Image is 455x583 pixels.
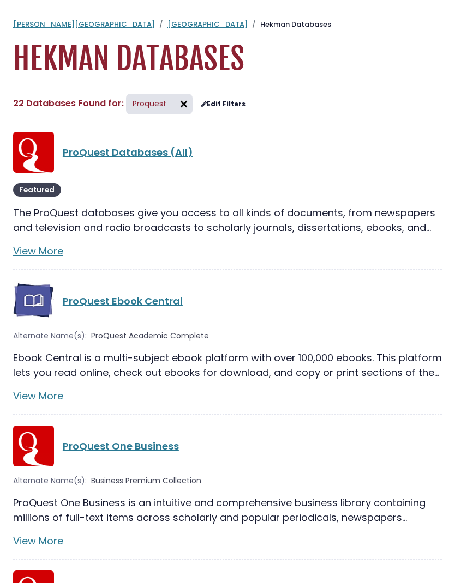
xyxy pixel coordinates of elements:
[13,183,61,197] span: Featured
[91,330,209,342] span: ProQuest Academic Complete
[13,534,63,548] a: View More
[13,19,155,29] a: [PERSON_NAME][GEOGRAPHIC_DATA]
[63,294,183,308] a: ProQuest Ebook Central
[167,19,248,29] a: [GEOGRAPHIC_DATA]
[201,100,246,108] a: Edit Filters
[13,495,442,525] p: ProQuest One Business is an intuitive and comprehensive business library containing millions of f...
[91,475,201,487] span: Business Premium Collection
[248,19,331,30] li: Hekman Databases
[13,350,442,380] p: Ebook Central is a multi-subject ebook platform with over 100,000 ebooks. This platform lets you ...
[175,95,193,113] img: arr097.svg
[13,19,442,30] nav: breadcrumb
[13,475,87,487] span: Alternate Name(s):
[13,97,124,110] span: 22 Databases Found for:
[63,145,193,159] a: ProQuest Databases (All)
[13,330,87,342] span: Alternate Name(s):
[133,98,166,109] span: Proquest
[13,389,63,403] a: View More
[13,205,442,235] p: The ProQuest databases give you access to all kinds of documents, from newspapers and television ...
[13,244,63,258] a: View More
[13,41,442,77] h1: Hekman Databases
[63,439,179,453] a: ProQuest One Business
